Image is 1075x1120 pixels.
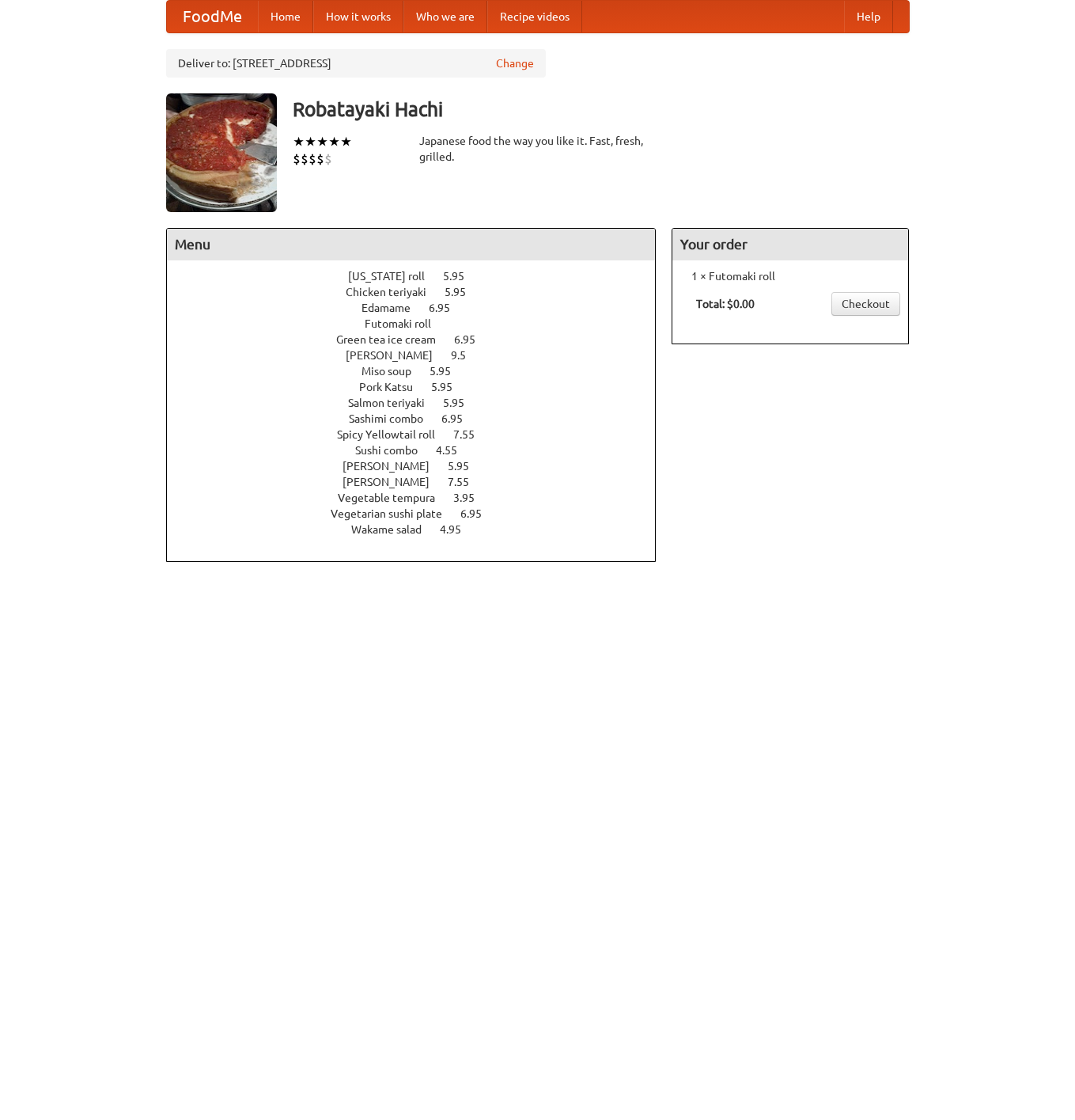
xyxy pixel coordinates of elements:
[443,397,480,409] span: 5.95
[343,476,445,488] span: [PERSON_NAME]
[351,523,490,536] a: Wakame salad 4.95
[348,397,441,409] span: Salmon teriyaki
[448,476,485,488] span: 7.55
[672,229,908,260] h4: Your order
[696,298,755,310] b: Total: $0.00
[460,507,498,520] span: 6.95
[328,133,340,150] li: ★
[336,333,505,346] a: Green tea ice cream 6.95
[293,133,305,150] li: ★
[361,302,426,314] span: Edamame
[453,428,490,441] span: 7.55
[365,317,476,330] a: Futomaki roll
[337,428,504,441] a: Spicy Yellowtail roll 7.55
[338,492,451,504] span: Vegetable tempura
[346,286,442,298] span: Chicken teriyaki
[440,523,477,536] span: 4.95
[348,270,494,283] a: [US_STATE] roll 5.95
[365,317,447,330] span: Futomaki roll
[349,412,492,425] a: Sashimi combo 6.95
[167,1,258,32] a: FoodMe
[346,349,449,362] span: [PERSON_NAME]
[429,302,466,314] span: 6.95
[355,444,486,457] a: Sushi combo 4.55
[305,133,316,150] li: ★
[293,150,301,168] li: $
[445,286,482,298] span: 5.95
[293,93,910,125] h3: Robatayaki Hachi
[448,460,485,473] span: 5.95
[340,133,352,150] li: ★
[301,150,308,168] li: $
[331,507,511,520] a: Vegetarian sushi plate 6.95
[441,412,479,425] span: 6.95
[451,349,482,362] span: 9.5
[166,49,546,78] div: Deliver to: [STREET_ADDRESS]
[419,133,657,165] div: Japanese food the way you like it. Fast, fresh, grilled.
[355,444,433,457] span: Sushi combo
[430,365,467,378] span: 5.95
[313,1,403,32] a: How it works
[436,444,473,457] span: 4.55
[453,492,490,504] span: 3.95
[316,133,328,150] li: ★
[349,412,439,425] span: Sashimi combo
[337,428,451,441] span: Spicy Yellowtail roll
[487,1,582,32] a: Recipe videos
[343,460,498,473] a: [PERSON_NAME] 5.95
[343,460,445,473] span: [PERSON_NAME]
[331,507,458,520] span: Vegetarian sushi plate
[316,150,324,168] li: $
[346,286,495,298] a: Chicken teriyaki 5.95
[443,270,480,283] span: 5.95
[454,333,491,346] span: 6.95
[431,381,468,393] span: 5.95
[346,349,495,362] a: [PERSON_NAME] 9.5
[258,1,313,32] a: Home
[844,1,893,32] a: Help
[348,397,494,409] a: Salmon teriyaki 5.95
[680,268,900,284] li: 1 × Futomaki roll
[359,381,429,393] span: Pork Katsu
[308,150,316,168] li: $
[343,476,498,488] a: [PERSON_NAME] 7.55
[496,55,534,71] a: Change
[338,492,504,504] a: Vegetable tempura 3.95
[351,523,437,536] span: Wakame salad
[359,381,482,393] a: Pork Katsu 5.95
[831,292,900,316] a: Checkout
[324,150,332,168] li: $
[361,365,480,378] a: Miso soup 5.95
[403,1,487,32] a: Who we are
[167,229,656,260] h4: Menu
[166,93,277,212] img: angular.jpg
[361,302,479,314] a: Edamame 6.95
[361,365,427,378] span: Miso soup
[336,333,452,346] span: Green tea ice cream
[348,270,441,283] span: [US_STATE] roll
